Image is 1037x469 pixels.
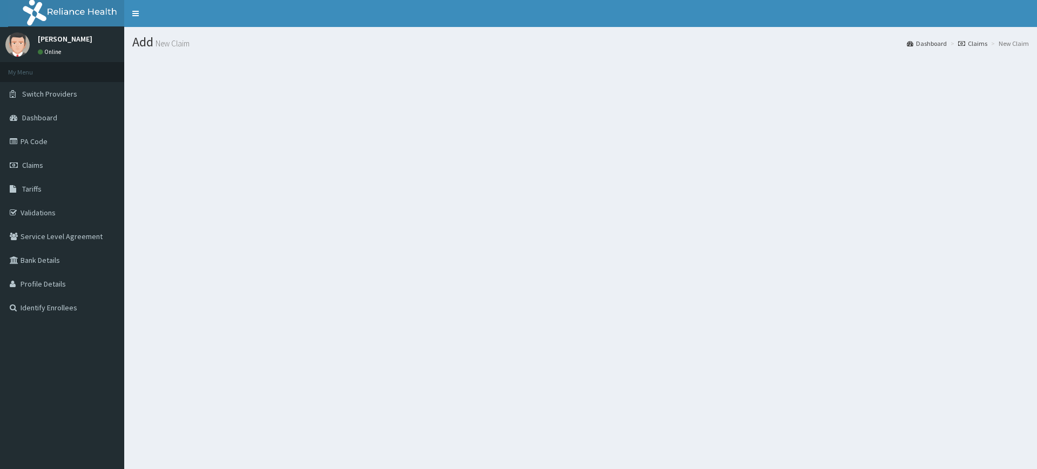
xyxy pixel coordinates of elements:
[38,35,92,43] p: [PERSON_NAME]
[132,35,1029,49] h1: Add
[22,89,77,99] span: Switch Providers
[153,39,190,47] small: New Claim
[22,184,42,194] span: Tariffs
[988,39,1029,48] li: New Claim
[22,113,57,123] span: Dashboard
[907,39,947,48] a: Dashboard
[958,39,987,48] a: Claims
[5,32,30,57] img: User Image
[22,160,43,170] span: Claims
[38,48,64,56] a: Online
